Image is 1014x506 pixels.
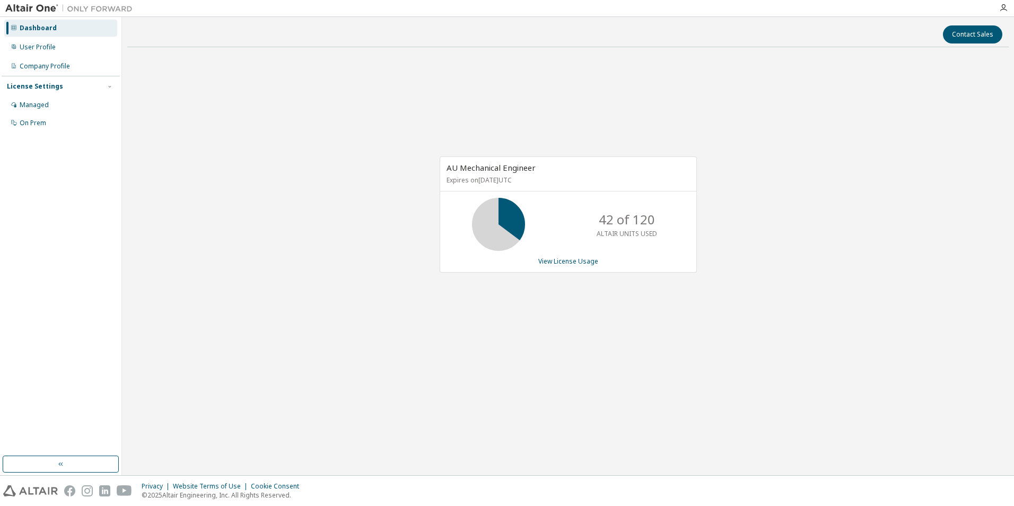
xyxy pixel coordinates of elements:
[447,162,536,173] span: AU Mechanical Engineer
[99,485,110,496] img: linkedin.svg
[82,485,93,496] img: instagram.svg
[64,485,75,496] img: facebook.svg
[447,176,687,185] p: Expires on [DATE] UTC
[597,229,657,238] p: ALTAIR UNITS USED
[142,491,305,500] p: © 2025 Altair Engineering, Inc. All Rights Reserved.
[117,485,132,496] img: youtube.svg
[20,119,46,127] div: On Prem
[251,482,305,491] div: Cookie Consent
[142,482,173,491] div: Privacy
[20,62,70,71] div: Company Profile
[7,82,63,91] div: License Settings
[20,43,56,51] div: User Profile
[20,101,49,109] div: Managed
[173,482,251,491] div: Website Terms of Use
[5,3,138,14] img: Altair One
[3,485,58,496] img: altair_logo.svg
[538,257,598,266] a: View License Usage
[599,211,655,229] p: 42 of 120
[943,25,1002,43] button: Contact Sales
[20,24,57,32] div: Dashboard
